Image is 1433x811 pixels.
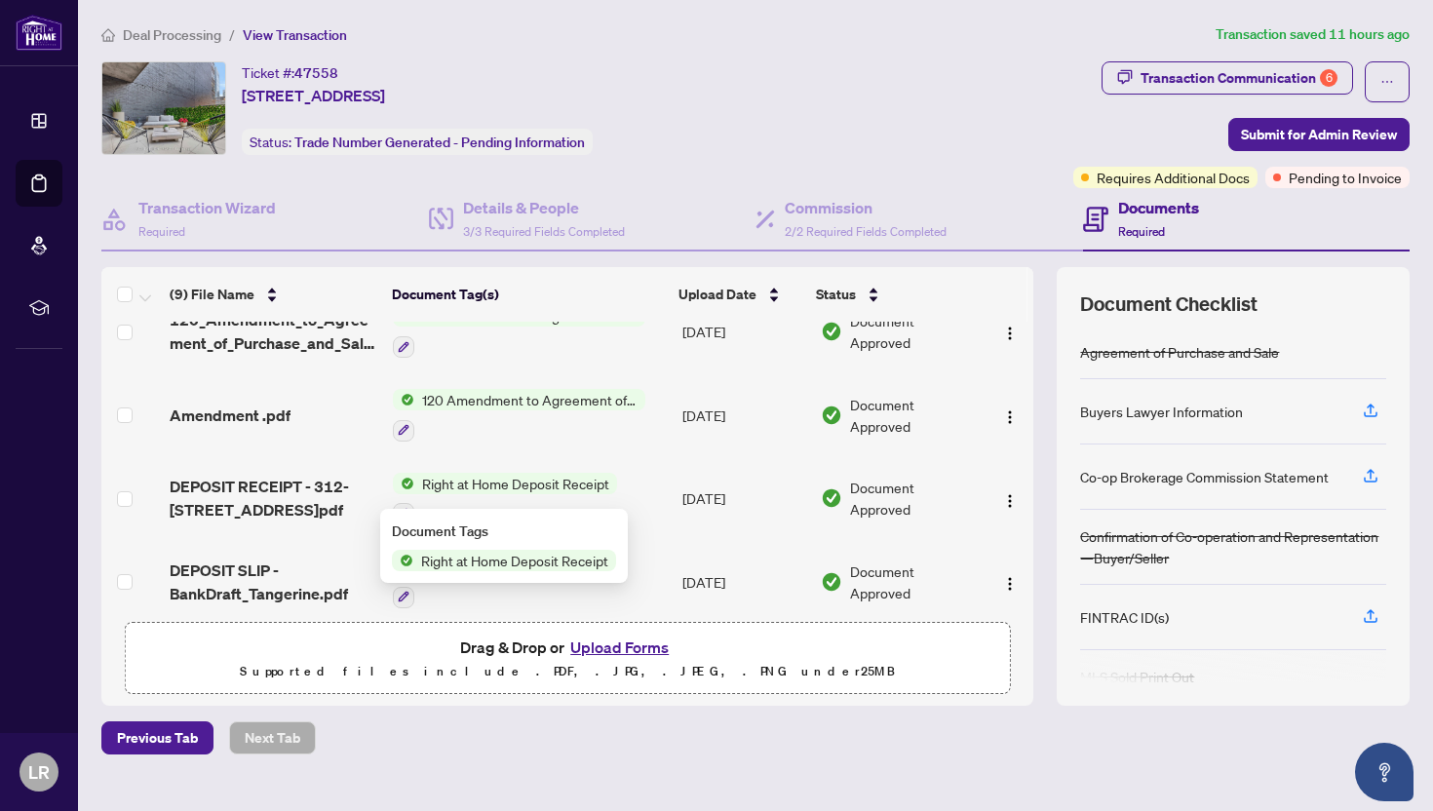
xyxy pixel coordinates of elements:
[675,540,813,624] td: [DATE]
[123,26,221,44] span: Deal Processing
[1080,525,1386,568] div: Confirmation of Co-operation and Representation—Buyer/Seller
[170,559,377,605] span: DEPOSIT SLIP - BankDraft_Tangerine.pdf
[850,394,978,437] span: Document Approved
[392,521,616,542] div: Document Tags
[16,15,62,51] img: logo
[384,267,672,322] th: Document Tag(s)
[564,635,675,660] button: Upload Forms
[816,284,856,305] span: Status
[785,224,947,239] span: 2/2 Required Fields Completed
[1002,576,1018,592] img: Logo
[1080,341,1279,363] div: Agreement of Purchase and Sale
[1080,401,1243,422] div: Buyers Lawyer Information
[1241,119,1397,150] span: Submit for Admin Review
[137,660,997,683] p: Supported files include .PDF, .JPG, .JPEG, .PNG under 25 MB
[170,284,254,305] span: (9) File Name
[242,61,338,84] div: Ticket #:
[460,635,675,660] span: Drag & Drop or
[1118,224,1165,239] span: Required
[126,623,1009,695] span: Drag & Drop orUpload FormsSupported files include .PDF, .JPG, .JPEG, .PNG under25MB
[675,373,813,457] td: [DATE]
[994,316,1026,347] button: Logo
[294,64,338,82] span: 47558
[138,196,276,219] h4: Transaction Wizard
[1102,61,1353,95] button: Transaction Communication6
[294,134,585,151] span: Trade Number Generated - Pending Information
[994,483,1026,514] button: Logo
[994,400,1026,431] button: Logo
[393,305,645,358] button: Status Icon120 Amendment to Agreement of Purchase and Sale
[463,196,625,219] h4: Details & People
[1141,62,1337,94] div: Transaction Communication
[1320,69,1337,87] div: 6
[463,224,625,239] span: 3/3 Required Fields Completed
[414,473,617,494] span: Right at Home Deposit Receipt
[1118,196,1199,219] h4: Documents
[229,721,316,754] button: Next Tab
[1097,167,1250,188] span: Requires Additional Docs
[675,290,813,373] td: [DATE]
[229,23,235,46] li: /
[808,267,980,322] th: Status
[1355,743,1414,801] button: Open asap
[413,550,616,571] span: Right at Home Deposit Receipt
[850,477,978,520] span: Document Approved
[1080,606,1169,628] div: FINTRAC ID(s)
[170,404,290,427] span: Amendment .pdf
[821,571,842,593] img: Document Status
[170,308,377,355] span: 120_Amendment_to_Agreement_of_Purchase_and_Sale_-_A_-_PropTx-[PERSON_NAME] 1.pdf
[1380,75,1394,89] span: ellipsis
[821,405,842,426] img: Document Status
[1289,167,1402,188] span: Pending to Invoice
[393,389,645,442] button: Status Icon120 Amendment to Agreement of Purchase and Sale
[393,473,617,525] button: Status IconRight at Home Deposit Receipt
[785,196,947,219] h4: Commission
[1080,466,1329,487] div: Co-op Brokerage Commission Statement
[101,721,213,754] button: Previous Tab
[393,473,414,494] img: Status Icon
[1002,326,1018,341] img: Logo
[821,487,842,509] img: Document Status
[162,267,384,322] th: (9) File Name
[242,84,385,107] span: [STREET_ADDRESS]
[117,722,198,753] span: Previous Tab
[821,321,842,342] img: Document Status
[1216,23,1410,46] article: Transaction saved 11 hours ago
[101,28,115,42] span: home
[393,389,414,410] img: Status Icon
[994,566,1026,598] button: Logo
[243,26,347,44] span: View Transaction
[1002,493,1018,509] img: Logo
[28,758,50,786] span: LR
[850,310,978,353] span: Document Approved
[1228,118,1410,151] button: Submit for Admin Review
[675,457,813,541] td: [DATE]
[102,62,225,154] img: IMG-C12241629_1.jpg
[414,389,645,410] span: 120 Amendment to Agreement of Purchase and Sale
[671,267,808,322] th: Upload Date
[138,224,185,239] span: Required
[170,475,377,521] span: DEPOSIT RECEIPT - 312-[STREET_ADDRESS]pdf
[392,550,413,571] img: Status Icon
[1002,409,1018,425] img: Logo
[850,560,978,603] span: Document Approved
[678,284,756,305] span: Upload Date
[242,129,593,155] div: Status:
[1080,290,1258,318] span: Document Checklist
